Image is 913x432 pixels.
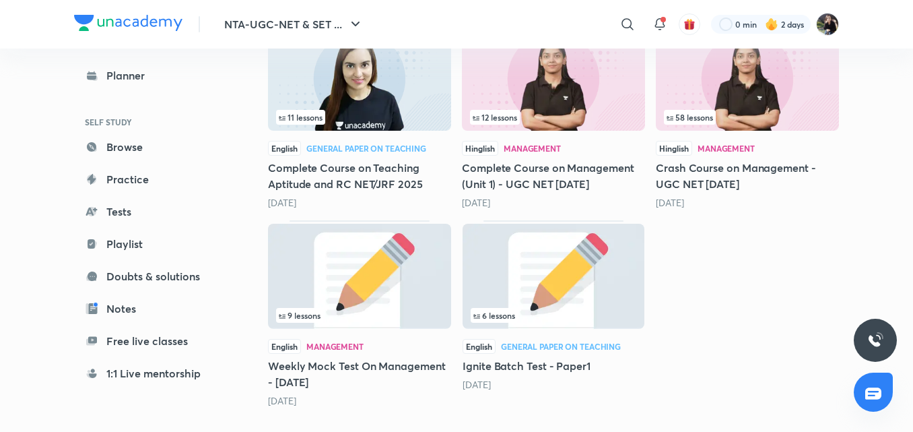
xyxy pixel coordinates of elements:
[276,110,443,125] div: infocontainer
[463,220,644,408] div: Ignite Batch Test - Paper1
[279,311,320,319] span: 9 lessons
[471,308,636,323] div: infosection
[656,141,692,156] span: Hinglish
[74,295,230,322] a: Notes
[74,133,230,160] a: Browse
[268,26,451,131] img: Thumbnail
[306,144,426,152] div: General Paper on Teaching
[74,15,182,31] img: Company Logo
[816,13,839,36] img: prerna kapoor
[279,113,323,121] span: 11 lessons
[463,358,644,374] h5: Ignite Batch Test - Paper1
[470,110,637,125] div: infocontainer
[683,18,696,30] img: avatar
[268,196,451,210] div: 7 months ago
[276,308,443,323] div: left
[463,224,644,329] img: Thumbnail
[656,22,839,210] div: Crash Course on Management - UGC NET Dec’24
[74,198,230,225] a: Tests
[276,308,443,323] div: infosection
[268,224,451,329] img: Thumbnail
[501,342,621,350] div: General Paper on Teaching
[664,110,831,125] div: infocontainer
[216,11,372,38] button: NTA-UGC-NET & SET ...
[74,62,230,89] a: Planner
[268,394,451,408] div: 1 year ago
[470,110,637,125] div: left
[462,141,498,156] span: Hinglish
[268,358,451,390] h5: Weekly Mock Test On Management - [DATE]
[473,311,515,319] span: 6 lessons
[765,18,778,31] img: streak
[268,160,451,192] h5: Complete Course on Teaching Aptitude and RC NET/JRF 2025
[656,196,839,210] div: 8 months ago
[463,378,644,392] div: 3 years ago
[306,342,364,350] div: Management
[656,160,839,192] h5: Crash Course on Management - UGC NET [DATE]
[462,160,645,192] h5: Complete Course on Management (Unit 1) - UGC NET [DATE]
[276,110,443,125] div: infosection
[268,220,451,408] div: Weekly Mock Test On Management - Jun'24
[74,360,230,387] a: 1:1 Live mentorship
[74,166,230,193] a: Practice
[664,110,831,125] div: left
[667,113,713,121] span: 58 lessons
[471,308,636,323] div: infocontainer
[268,141,301,156] span: English
[679,13,700,35] button: avatar
[74,328,230,354] a: Free live classes
[504,144,561,152] div: Management
[463,339,496,354] span: English
[462,196,645,210] div: 7 months ago
[698,144,755,152] div: Management
[462,22,645,210] div: Complete Course on Management (Unit 1) - UGC NET Jun'25
[74,111,230,133] h6: SELF STUDY
[74,263,230,290] a: Doubts & solutions
[664,110,831,125] div: infosection
[867,332,883,348] img: ttu
[276,110,443,125] div: left
[276,308,443,323] div: infocontainer
[74,230,230,257] a: Playlist
[473,113,517,121] span: 12 lessons
[462,26,645,131] img: Thumbnail
[74,15,182,34] a: Company Logo
[268,339,301,354] span: English
[268,22,451,210] div: Complete Course on Teaching Aptitude and RC NET/JRF 2025
[470,110,637,125] div: infosection
[656,26,839,131] img: Thumbnail
[471,308,636,323] div: left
